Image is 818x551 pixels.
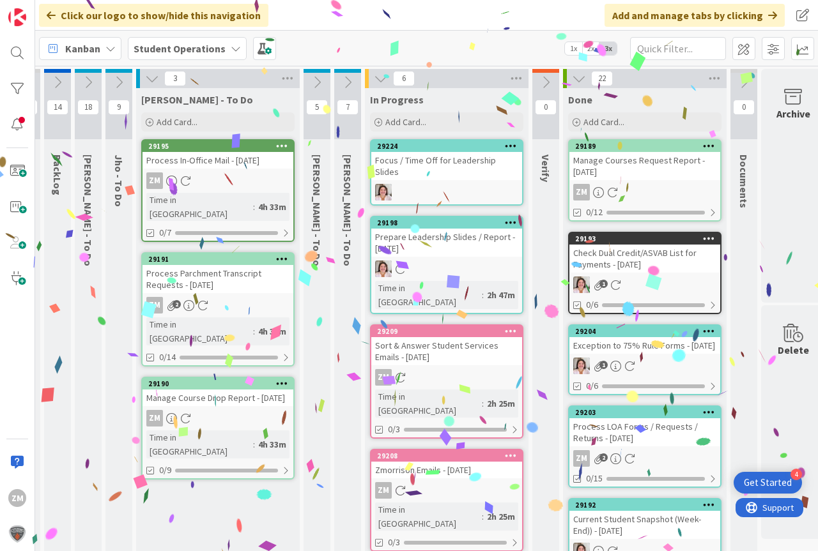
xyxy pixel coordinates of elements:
div: 29192Current Student Snapshot (Week-End)) - [DATE] [569,499,720,539]
div: 29204 [569,326,720,337]
div: ZM [573,450,590,467]
div: 29195Process In-Office Mail - [DATE] [143,140,293,169]
span: Verify [539,155,552,182]
span: 0/15 [586,472,603,485]
span: BackLog [51,155,64,195]
div: 29191 [143,253,293,265]
img: EW [375,184,392,200]
div: Time in [GEOGRAPHIC_DATA] [146,193,253,221]
div: 29198 [377,218,522,227]
div: 29208Zmorrison Emails - [DATE] [371,450,522,478]
div: Process LOA Forms / Requests / Returns - [DATE] [569,418,720,446]
input: Quick Filter... [630,37,726,60]
b: Student Operations [134,42,226,55]
div: 29203Process LOA Forms / Requests / Returns - [DATE] [569,407,720,446]
div: Add and manage tabs by clicking [605,4,785,27]
span: Add Card... [157,116,197,128]
span: 7 [337,100,359,115]
span: 22 [591,71,613,86]
span: 5 [306,100,328,115]
div: 29189 [569,140,720,152]
div: 29203 [575,408,720,417]
div: 29224Focus / Time Off for Leadership Slides [371,140,522,180]
span: 0/9 [159,464,171,477]
div: 29189Manage Courses Request Report - [DATE] [569,140,720,180]
div: ZM [375,482,392,499]
div: EW [371,260,522,277]
div: Get Started [744,476,792,489]
div: Focus / Time Off for Leadership Slides [371,152,522,180]
span: Kanban [65,41,100,56]
div: Time in [GEOGRAPHIC_DATA] [146,317,253,345]
div: Current Student Snapshot (Week-End)) - [DATE] [569,511,720,539]
img: EW [375,260,392,277]
span: 0/6 [586,379,598,393]
div: Sort & Answer Student Services Emails - [DATE] [371,337,522,365]
div: 29224 [371,140,522,152]
img: avatar [8,525,26,543]
span: : [482,396,484,411]
span: Add Card... [385,116,426,128]
div: 4 [791,469,802,480]
div: ZM [375,369,392,386]
span: 6 [393,71,415,86]
div: 29191Process Parchment Transcript Requests - [DATE] [143,253,293,293]
span: 9 [108,100,130,115]
div: Click our logo to show/hide this navigation [39,4,268,27]
div: 29204 [575,327,720,336]
div: 4h 33m [255,200,289,214]
div: Time in [GEOGRAPHIC_DATA] [375,281,482,309]
span: Amanda - To Do [341,155,354,266]
div: ZM [371,369,522,386]
div: 29190 [148,379,293,388]
div: 29195 [143,140,293,152]
div: Check Dual Credit/ASVAB List for Payments - [DATE] [569,245,720,273]
span: Zaida - To Do [141,93,253,106]
div: Time in [GEOGRAPHIC_DATA] [375,502,482,531]
span: Emilie - To Do [82,155,95,266]
div: Manage Courses Request Report - [DATE] [569,152,720,180]
span: 0 [733,100,755,115]
span: 0/7 [159,226,171,239]
span: 1x [565,42,582,55]
div: Zmorrison Emails - [DATE] [371,462,522,478]
div: 29190Manage Course Drop Report - [DATE] [143,378,293,406]
div: Exception to 75% Rule Forms - [DATE] [569,337,720,354]
div: EW [569,276,720,293]
span: : [482,509,484,524]
span: Eric - To Do [311,155,323,266]
span: 0/3 [388,423,400,436]
div: 29195 [148,142,293,151]
span: Support [27,2,58,17]
div: 29203 [569,407,720,418]
div: 29193 [569,233,720,245]
span: 0/12 [586,206,603,219]
div: 29224 [377,142,522,151]
div: 29208 [371,450,522,462]
div: 29198 [371,217,522,229]
img: Visit kanbanzone.com [8,8,26,26]
span: 0/14 [159,351,176,364]
div: 29192 [569,499,720,511]
div: 29189 [575,142,720,151]
div: Time in [GEOGRAPHIC_DATA] [146,430,253,458]
span: 2 [173,300,181,308]
div: ZM [569,450,720,467]
span: In Progress [370,93,424,106]
span: : [253,437,255,451]
div: 4h 33m [255,437,289,451]
div: 29209Sort & Answer Student Services Emails - [DATE] [371,326,522,365]
div: ZM [143,297,293,313]
img: EW [573,276,590,293]
span: 2 [599,453,608,462]
div: EW [569,358,720,374]
span: 3 [164,71,186,86]
div: ZM [573,184,590,200]
div: ZM [371,482,522,499]
div: ZM [146,410,163,426]
div: 29209 [371,326,522,337]
span: 2x [582,42,599,55]
div: ZM [146,297,163,313]
div: 29193 [575,234,720,243]
div: ZM [146,172,163,189]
